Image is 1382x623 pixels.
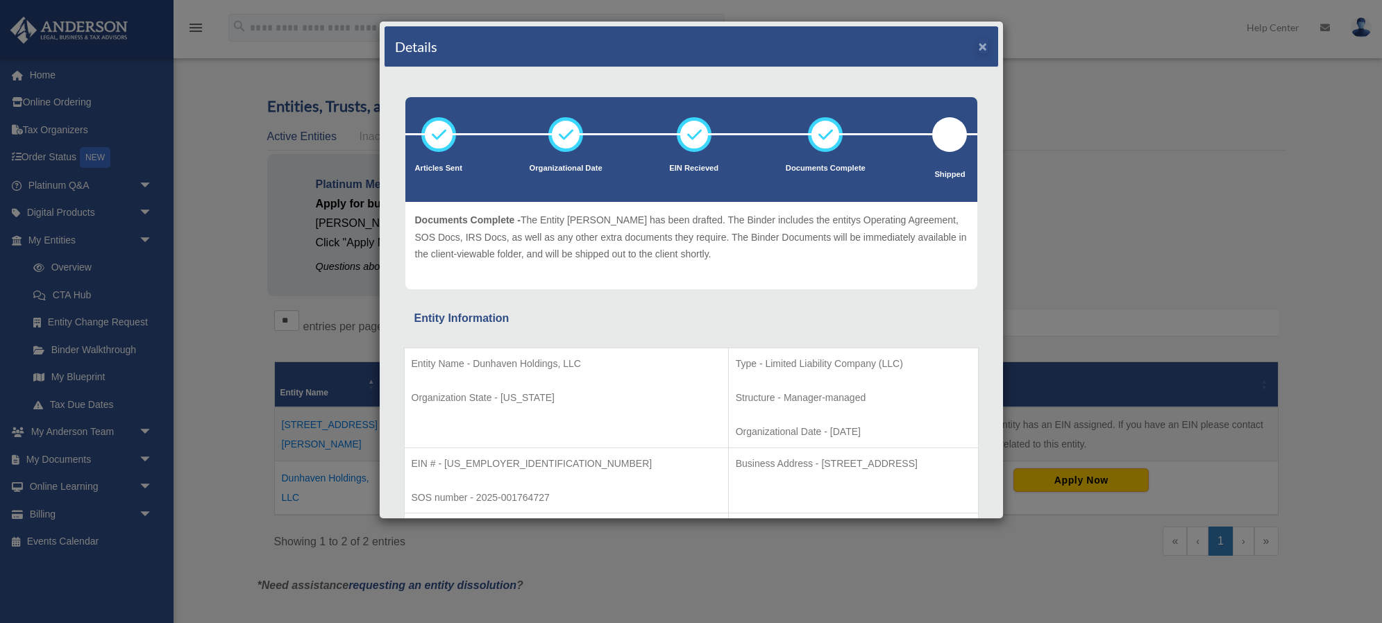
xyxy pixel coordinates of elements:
p: EIN Recieved [669,162,718,176]
p: EIN # - [US_EMPLOYER_IDENTIFICATION_NUMBER] [412,455,721,472]
button: × [979,39,988,53]
p: Type - Limited Liability Company (LLC) [736,355,971,373]
p: Entity Name - Dunhaven Holdings, LLC [412,355,721,373]
p: Shipped [932,168,967,182]
p: Organization State - [US_STATE] [412,389,721,407]
p: SOS number - 2025-001764727 [412,489,721,506]
p: Organizational Date - [DATE] [736,423,971,441]
div: Entity Information [414,309,968,328]
p: Business Address - [STREET_ADDRESS] [736,455,971,472]
span: Documents Complete - [415,214,521,225]
p: Structure - Manager-managed [736,389,971,407]
p: Organizational Date [530,162,602,176]
p: The Entity [PERSON_NAME] has been drafted. The Binder includes the entitys Operating Agreement, S... [415,212,968,263]
h4: Details [395,37,437,56]
p: Documents Complete [786,162,866,176]
p: Articles Sent [415,162,462,176]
